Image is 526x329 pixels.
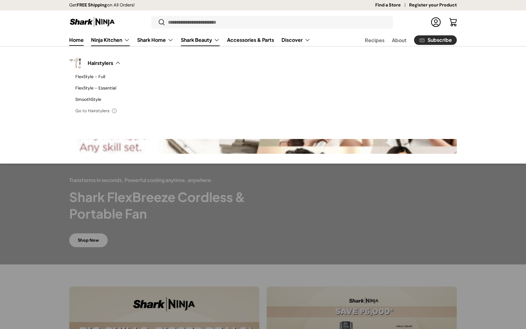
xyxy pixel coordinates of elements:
[69,34,310,46] nav: Primary
[278,34,314,46] summary: Discover
[69,34,84,46] a: Home
[227,34,274,46] a: Accessories & Parts
[428,38,452,42] span: Subscribe
[87,34,133,46] summary: Ninja Kitchen
[375,2,409,9] a: Find a Store
[365,34,385,46] a: Recipes
[69,2,135,9] p: Get on All Orders!
[350,34,457,46] nav: Secondary
[414,35,457,45] a: Subscribe
[177,34,223,46] summary: Shark Beauty
[409,2,457,9] a: Register your Product
[77,2,107,8] strong: FREE Shipping
[392,34,407,46] a: About
[69,16,115,28] img: Shark Ninja Philippines
[133,34,177,46] summary: Shark Home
